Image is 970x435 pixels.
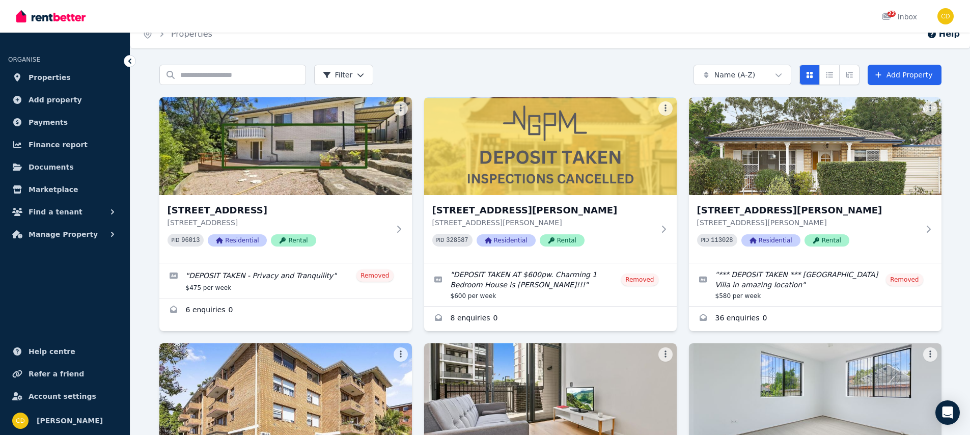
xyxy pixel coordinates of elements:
img: Chris Dimitropoulos [12,413,29,429]
span: Refer a friend [29,368,84,380]
button: Manage Property [8,224,122,244]
a: Help centre [8,341,122,362]
span: Manage Property [29,228,98,240]
img: RentBetter [16,9,86,24]
a: Edit listing: DEPOSIT TAKEN - Privacy and Tranquility [159,263,412,298]
button: Filter [314,65,374,85]
p: [STREET_ADDRESS] [168,217,390,228]
a: 1/1A Neptune Street, Padstow[STREET_ADDRESS][STREET_ADDRESS]PID 96013ResidentialRental [159,97,412,263]
a: Add Property [868,65,941,85]
p: [STREET_ADDRESS][PERSON_NAME] [697,217,919,228]
p: [STREET_ADDRESS][PERSON_NAME] [432,217,654,228]
button: Compact list view [819,65,840,85]
span: Rental [805,234,849,247]
a: Refer a friend [8,364,122,384]
button: More options [923,347,937,362]
a: Finance report [8,134,122,155]
a: Account settings [8,386,122,406]
button: More options [394,347,408,362]
small: PID [701,237,709,243]
img: 1/5 Kings Road, Brighton-Le-Sands [689,97,941,195]
button: Find a tenant [8,202,122,222]
span: Residential [741,234,800,247]
div: Open Intercom Messenger [935,400,960,425]
a: 1/5 Kings Road, Brighton-Le-Sands[STREET_ADDRESS][PERSON_NAME][STREET_ADDRESS][PERSON_NAME]PID 11... [689,97,941,263]
a: Properties [8,67,122,88]
span: Rental [540,234,585,247]
a: Edit listing: *** DEPOSIT TAKEN *** Unique Bayside Villa in amazing location [689,263,941,306]
span: Residential [208,234,267,247]
a: Enquiries for 1/2 Eric Street, Lilyfield [424,307,677,331]
small: PID [172,237,180,243]
button: More options [394,101,408,116]
img: 1/2 Eric Street, Lilyfield [424,97,677,195]
a: Payments [8,112,122,132]
span: Help centre [29,345,75,358]
div: Inbox [881,12,917,22]
button: More options [658,347,673,362]
a: Documents [8,157,122,177]
span: Add property [29,94,82,106]
a: 1/2 Eric Street, Lilyfield[STREET_ADDRESS][PERSON_NAME][STREET_ADDRESS][PERSON_NAME]PID 328587Res... [424,97,677,263]
a: Enquiries for 1/5 Kings Road, Brighton-Le-Sands [689,307,941,331]
a: Edit listing: DEPOSIT TAKEN AT $600pw. Charming 1 Bedroom House is Lilyfield!!! [424,263,677,306]
span: Documents [29,161,74,173]
code: 113028 [711,237,733,244]
nav: Breadcrumb [130,20,225,48]
h3: [STREET_ADDRESS][PERSON_NAME] [697,203,919,217]
h3: [STREET_ADDRESS] [168,203,390,217]
span: [PERSON_NAME] [37,415,103,427]
img: Chris Dimitropoulos [937,8,954,24]
span: Properties [29,71,71,84]
span: Name (A-Z) [714,70,756,80]
span: 22 [888,11,896,17]
span: Payments [29,116,68,128]
a: Enquiries for 1/1A Neptune Street, Padstow [159,298,412,323]
button: Expanded list view [839,65,860,85]
button: Card view [799,65,820,85]
small: PID [436,237,445,243]
span: Residential [477,234,536,247]
a: Properties [171,29,212,39]
img: 1/1A Neptune Street, Padstow [159,97,412,195]
button: Name (A-Z) [694,65,791,85]
span: ORGANISE [8,56,40,63]
span: Marketplace [29,183,78,196]
span: Account settings [29,390,96,402]
h3: [STREET_ADDRESS][PERSON_NAME] [432,203,654,217]
button: Help [927,28,960,40]
a: Marketplace [8,179,122,200]
a: Add property [8,90,122,110]
div: View options [799,65,860,85]
span: Filter [323,70,353,80]
span: Rental [271,234,316,247]
span: Find a tenant [29,206,82,218]
span: Finance report [29,139,88,151]
code: 328587 [446,237,468,244]
button: More options [658,101,673,116]
code: 96013 [181,237,200,244]
button: More options [923,101,937,116]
